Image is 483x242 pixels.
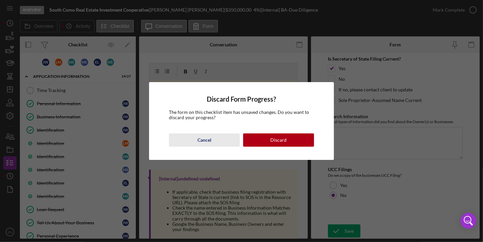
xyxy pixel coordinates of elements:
span: The form on this checklist item has unsaved changes. Do you want to discard your progress? [169,109,309,120]
h4: Discard Form Progress? [169,95,314,103]
div: Open Intercom Messenger [460,213,476,229]
button: Discard [243,133,314,147]
button: Cancel [169,133,240,147]
div: Discard [270,133,287,147]
div: Cancel [197,133,211,147]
